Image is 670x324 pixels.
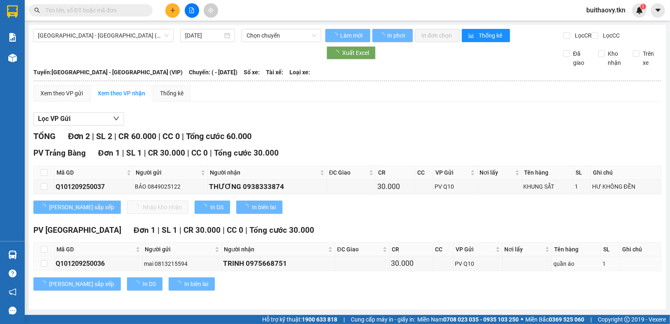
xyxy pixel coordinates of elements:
div: quần áo [553,259,599,268]
img: warehouse-icon [8,54,17,62]
button: [PERSON_NAME] sắp xếp [33,201,121,214]
span: Lọc VP Gửi [38,114,71,124]
span: loading [134,281,143,286]
span: Người nhận [224,245,327,254]
img: warehouse-icon [8,251,17,259]
button: In biên lai [169,277,215,291]
span: Tổng cước 30.000 [249,225,314,235]
span: Làm mới [340,31,364,40]
span: In phơi [387,31,406,40]
span: Người gửi [136,168,199,177]
td: Q101209250037 [54,180,134,194]
div: mai 0813215594 [144,259,220,268]
span: [PERSON_NAME] sắp xếp [49,203,114,212]
th: Tên hàng [552,243,601,256]
span: ⚪️ [521,318,523,321]
span: plus [170,7,176,13]
td: PV Q10 [433,180,477,194]
span: In biên lai [184,279,208,289]
span: PV Trảng Bàng [33,148,86,158]
div: Thống kê [160,89,183,98]
span: Thống kê [479,31,503,40]
th: CR [390,243,433,256]
span: Đơn 1 [134,225,155,235]
span: | [210,148,212,158]
div: PV Q10 [455,259,501,268]
div: BẢO 0849025122 [135,182,206,191]
th: Ghi chú [620,243,661,256]
span: 1 [642,4,644,9]
span: Nơi lấy [480,168,513,177]
img: icon-new-feature [636,7,643,14]
span: In DS [143,279,156,289]
button: plus [165,3,180,18]
span: Tổng cước 60.000 [186,131,252,141]
span: loading [201,204,210,210]
span: Lọc CR [571,31,593,40]
span: Đơn 1 [98,148,120,158]
span: Kho nhận [605,49,627,67]
span: Số xe: [244,68,260,77]
span: | [245,225,247,235]
th: CC [433,243,454,256]
input: 12/09/2025 [185,31,223,40]
span: CR 60.000 [118,131,156,141]
span: Nơi lấy [505,245,544,254]
button: In đơn chọn [415,29,460,42]
button: caret-down [651,3,665,18]
span: question-circle [9,270,16,277]
span: | [182,131,184,141]
div: 1 [575,182,589,191]
div: Xem theo VP nhận [98,89,145,98]
sup: 1 [640,4,646,9]
div: Q101209250036 [56,258,141,269]
span: PV [GEOGRAPHIC_DATA] [33,225,121,235]
th: Tên hàng [522,166,574,180]
span: Sài Gòn - Tây Ninh (VIP) [38,29,169,42]
button: [PERSON_NAME] sắp xếp [33,277,121,291]
span: [PERSON_NAME] sắp xếp [49,279,114,289]
span: Tài xế: [266,68,283,77]
span: | [187,148,189,158]
td: Q101209250036 [54,256,143,271]
span: | [179,225,181,235]
span: message [9,307,16,315]
span: Lọc CC [599,31,621,40]
span: CR 30.000 [148,148,185,158]
span: notification [9,288,16,296]
span: | [223,225,225,235]
span: In biên lai [252,203,276,212]
span: | [590,315,592,324]
th: SL [574,166,591,180]
span: Đơn 2 [68,131,90,141]
button: bar-chartThống kê [462,29,510,42]
button: Lọc VP Gửi [33,112,124,125]
div: 30.000 [377,181,414,192]
span: loading [175,281,184,286]
div: 30.000 [391,258,431,269]
strong: 1900 633 818 [302,316,337,323]
div: HƯ KHÔNG ĐỀN [592,182,660,191]
div: PV Q10 [435,182,476,191]
span: VP Gửi [435,168,469,177]
span: caret-down [654,7,662,14]
span: aim [208,7,214,13]
span: ĐC Giao [329,168,367,177]
th: Ghi chú [591,166,661,180]
span: | [158,225,160,235]
span: | [158,131,160,141]
input: Tìm tên, số ĐT hoặc mã đơn [45,6,143,15]
span: loading [40,281,49,286]
span: Tổng cước 30.000 [214,148,279,158]
span: loading [243,204,252,210]
span: Chọn chuyến [247,29,316,42]
span: | [343,315,345,324]
strong: 0708 023 035 - 0935 103 250 [443,316,519,323]
div: 1 [602,259,618,268]
span: loading [333,50,342,56]
div: KHUNG SẮT [523,182,572,191]
span: CR 30.000 [183,225,221,235]
span: Xuất Excel [342,48,369,57]
span: copyright [624,317,630,322]
button: Nhập kho nhận [127,201,188,214]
